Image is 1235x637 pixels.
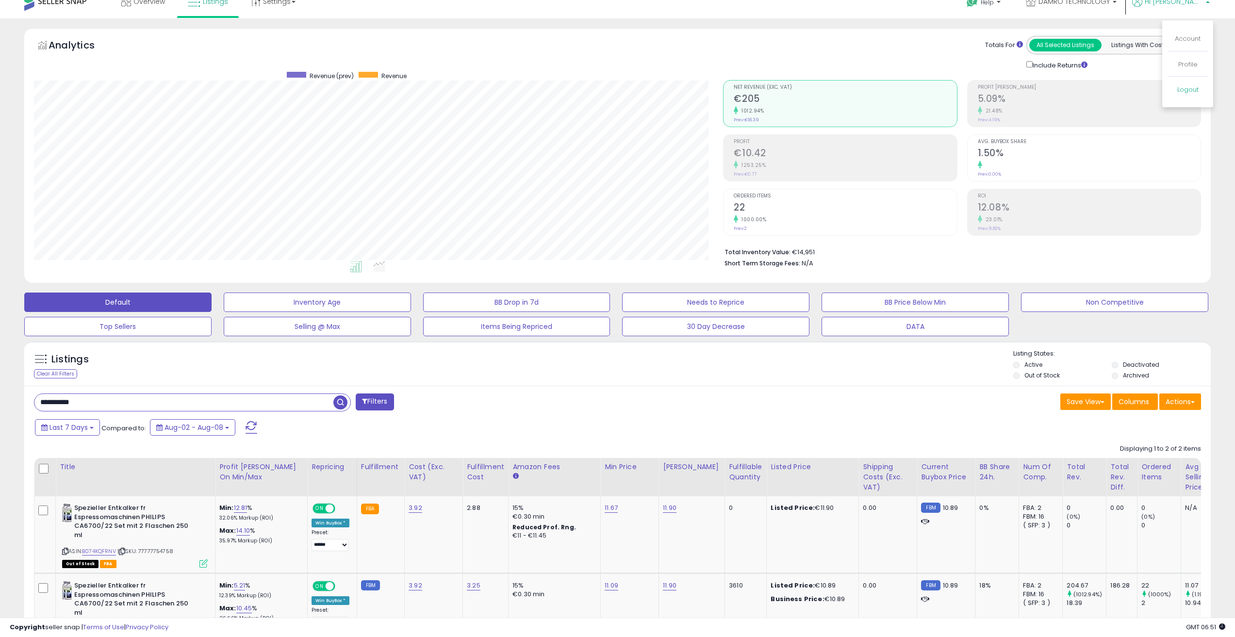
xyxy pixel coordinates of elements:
span: Aug-02 - Aug-08 [165,423,223,432]
div: 22 [1141,581,1181,590]
a: 11.67 [605,503,618,513]
p: 12.39% Markup (ROI) [219,592,300,599]
small: 1253.25% [738,162,766,169]
b: Max: [219,604,236,613]
button: Items Being Repriced [423,317,610,336]
div: FBA: 2 [1023,504,1055,512]
div: 0.00 [1110,504,1130,512]
b: Listed Price: [771,503,815,512]
button: Needs to Reprice [622,293,809,312]
div: Total Rev. Diff. [1110,462,1133,492]
button: Listings With Cost [1101,39,1173,51]
span: 10.89 [943,503,958,512]
button: Aug-02 - Aug-08 [150,419,235,436]
button: Filters [356,393,394,410]
span: Revenue (prev) [310,72,354,80]
div: 0.00 [863,504,909,512]
div: [PERSON_NAME] [663,462,721,472]
div: €0.30 min [512,512,593,521]
img: 31vUZsTtkqL._SL40_.jpg [62,581,72,601]
span: Avg. Buybox Share [978,139,1201,145]
b: Spezieller Entkalker fr Espressomaschinen PHILIPS CA6700/22 Set mit 2 Flaschen 250 ml [74,504,192,542]
small: Prev: €18.39 [734,117,759,123]
a: 11.90 [663,581,676,590]
span: ON [313,505,326,513]
div: Preset: [312,529,349,551]
div: Listed Price [771,462,855,472]
small: 1000.00% [738,216,766,223]
b: Listed Price: [771,581,815,590]
div: 11.07 [1185,581,1224,590]
div: Win BuyBox * [312,596,349,605]
div: 204.67 [1067,581,1106,590]
div: FBA: 2 [1023,581,1055,590]
div: Amazon Fees [512,462,596,472]
b: Reduced Prof. Rng. [512,523,576,531]
div: % [219,526,300,544]
div: % [219,504,300,522]
div: Fulfillable Quantity [729,462,762,482]
a: Privacy Policy [126,622,168,632]
div: 0 [1067,521,1106,530]
span: Compared to: [101,424,146,433]
div: Avg Selling Price [1185,462,1220,492]
p: Listing States: [1013,349,1211,359]
a: Account [1175,34,1201,43]
a: 10.45 [236,604,252,613]
div: % [219,581,300,599]
small: FBM [921,580,940,590]
span: ROI [978,194,1201,199]
div: 2.88 [467,504,501,512]
span: Columns [1119,397,1149,407]
span: All listings that are currently out of stock and unavailable for purchase on Amazon [62,560,99,568]
button: Actions [1159,393,1201,410]
small: 1012.94% [738,107,764,114]
span: Revenue [381,72,407,80]
strong: Copyright [10,622,45,632]
button: Inventory Age [224,293,411,312]
div: seller snap | | [10,623,168,632]
div: €11 - €11.45 [512,532,593,540]
div: Shipping Costs (Exc. VAT) [863,462,913,492]
button: All Selected Listings [1029,39,1102,51]
a: 11.09 [605,581,618,590]
div: €0.30 min [512,590,593,599]
button: BB Price Below Min [822,293,1009,312]
div: €10.89 [771,595,851,604]
div: Include Returns [1019,59,1099,70]
span: 2025-08-16 06:51 GMT [1186,622,1225,632]
b: Spezieller Entkalker fr Espressomaschinen PHILIPS CA6700/22 Set mit 2 Flaschen 250 ml [74,581,192,620]
small: Prev: €0.77 [734,171,757,177]
span: Profit [PERSON_NAME] [978,85,1201,90]
b: Total Inventory Value: [725,248,790,256]
button: Columns [1112,393,1158,410]
div: 2 [1141,599,1181,607]
div: 10.94 [1185,599,1224,607]
div: 186.28 [1110,581,1130,590]
div: 0 [729,504,759,512]
div: 15% [512,581,593,590]
label: Active [1024,360,1042,369]
h2: 22 [734,202,956,215]
div: 0 [1141,504,1181,512]
h2: 12.08% [978,202,1201,215]
div: Total Rev. [1067,462,1102,482]
a: 5.21 [234,581,246,590]
small: (1000%) [1148,590,1171,598]
span: OFF [334,505,349,513]
div: Displaying 1 to 2 of 2 items [1120,444,1201,454]
div: Fulfillment Cost [467,462,504,482]
label: Archived [1123,371,1149,379]
button: Selling @ Max [224,317,411,336]
p: 32.06% Markup (ROI) [219,515,300,522]
div: 0 [1141,521,1181,530]
small: Amazon Fees. [512,472,518,481]
p: 35.97% Markup (ROI) [219,538,300,544]
button: Default [24,293,212,312]
small: (0%) [1141,513,1155,521]
span: N/A [802,259,813,268]
div: Clear All Filters [34,369,77,378]
div: Min Price [605,462,655,472]
small: FBM [361,580,380,590]
li: €14,951 [725,245,1194,257]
